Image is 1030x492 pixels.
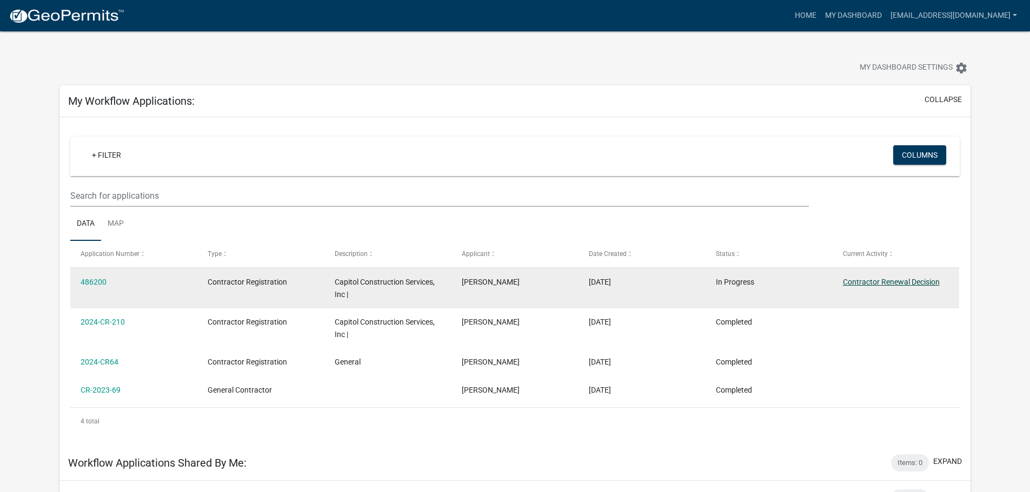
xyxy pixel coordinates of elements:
[81,278,107,286] a: 486200
[589,278,611,286] span: 10/01/2025
[70,185,808,207] input: Search for applications
[705,241,832,267] datatable-header-cell: Status
[208,386,272,394] span: General Contractor
[589,318,611,326] span: 11/07/2024
[68,456,247,469] h5: Workflow Applications Shared By Me:
[716,278,754,286] span: In Progress
[589,386,611,394] span: 02/01/2023
[208,278,287,286] span: Contractor Registration
[821,5,886,26] a: My Dashboard
[955,62,968,75] i: settings
[716,358,752,366] span: Completed
[208,358,287,366] span: Contractor Registration
[716,318,752,326] span: Completed
[462,278,520,286] span: Jon Robinson
[81,358,118,366] a: 2024-CR64
[462,358,520,366] span: Jon Robinson
[843,278,940,286] a: Contractor Renewal Decision
[59,117,971,446] div: collapse
[335,318,435,339] span: Capitol Construction Services, Inc |
[790,5,821,26] a: Home
[197,241,324,267] datatable-header-cell: Type
[933,456,962,467] button: expand
[716,250,735,258] span: Status
[925,94,962,105] button: collapse
[335,358,361,366] span: General
[81,386,121,394] a: CR-2023-69
[843,250,888,258] span: Current Activity
[83,145,130,165] a: + Filter
[579,241,706,267] datatable-header-cell: Date Created
[589,250,627,258] span: Date Created
[335,278,435,299] span: Capitol Construction Services, Inc |
[81,318,125,326] a: 2024-CR-210
[208,318,287,326] span: Contractor Registration
[891,454,929,471] div: Items: 0
[81,250,139,258] span: Application Number
[589,358,611,366] span: 10/30/2023
[893,145,946,165] button: Columns
[324,241,451,267] datatable-header-cell: Description
[208,250,222,258] span: Type
[101,207,130,241] a: Map
[716,386,752,394] span: Completed
[462,318,520,326] span: Jon Robinson
[70,241,197,267] datatable-header-cell: Application Number
[68,95,195,107] h5: My Workflow Applications:
[462,250,490,258] span: Applicant
[70,207,101,241] a: Data
[860,62,953,75] span: My Dashboard Settings
[451,241,579,267] datatable-header-cell: Applicant
[886,5,1021,26] a: [EMAIL_ADDRESS][DOMAIN_NAME]
[335,250,368,258] span: Description
[462,386,520,394] span: Jon Robinson
[832,241,959,267] datatable-header-cell: Current Activity
[851,57,976,78] button: My Dashboard Settingssettings
[70,408,960,435] div: 4 total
